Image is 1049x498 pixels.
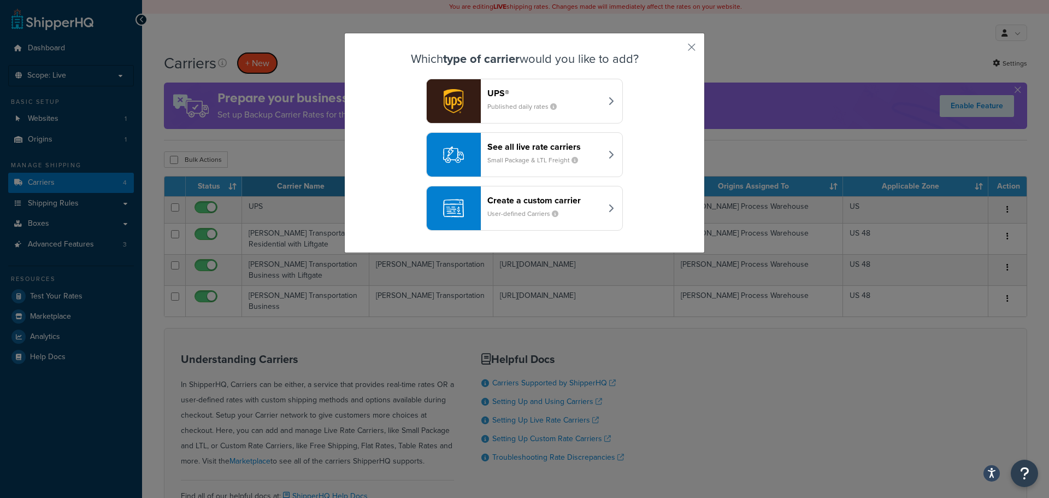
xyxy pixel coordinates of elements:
[487,195,602,206] header: Create a custom carrier
[427,79,480,123] img: ups logo
[1011,460,1038,487] button: Open Resource Center
[443,50,520,68] strong: type of carrier
[487,155,587,165] small: Small Package & LTL Freight
[426,186,623,231] button: Create a custom carrierUser-defined Carriers
[487,209,567,219] small: User-defined Carriers
[487,142,602,152] header: See all live rate carriers
[443,198,464,219] img: icon-carrier-custom-c93b8a24.svg
[372,52,677,66] h3: Which would you like to add?
[426,79,623,124] button: ups logoUPS®Published daily rates
[443,144,464,165] img: icon-carrier-liverate-becf4550.svg
[487,102,565,112] small: Published daily rates
[426,132,623,177] button: See all live rate carriersSmall Package & LTL Freight
[487,88,602,98] header: UPS®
